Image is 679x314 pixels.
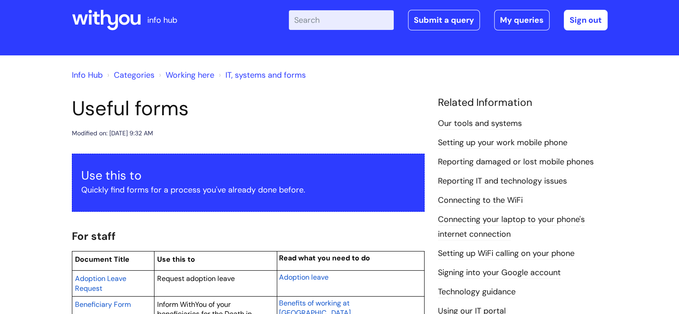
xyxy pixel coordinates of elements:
[225,70,306,80] a: IT, systems and forms
[438,195,523,206] a: Connecting to the WiFi
[438,248,575,260] a: Setting up WiFi calling on your phone
[81,168,415,183] h3: Use this to
[114,70,154,80] a: Categories
[217,68,306,82] li: IT, systems and forms
[438,156,594,168] a: Reporting damaged or lost mobile phones
[279,272,329,282] span: Adoption leave
[279,253,370,263] span: Read what you need to do
[279,272,329,282] a: Adoption leave
[438,214,585,240] a: Connecting your laptop to your phone's internet connection
[166,70,214,80] a: Working here
[157,68,214,82] li: Working here
[438,96,608,109] h4: Related Information
[105,68,154,82] li: Solution home
[75,255,129,264] span: Document Title
[75,273,126,293] a: Adoption Leave Request
[289,10,394,30] input: Search
[408,10,480,30] a: Submit a query
[494,10,550,30] a: My queries
[289,10,608,30] div: | -
[72,70,103,80] a: Info Hub
[72,96,425,121] h1: Useful forms
[157,274,235,283] span: Request adoption leave
[75,274,126,293] span: Adoption Leave Request
[438,176,567,187] a: Reporting IT and technology issues
[75,300,131,309] span: Beneficiary Form
[564,10,608,30] a: Sign out
[157,255,195,264] span: Use this to
[438,267,561,279] a: Signing into your Google account
[72,229,116,243] span: For staff
[438,137,567,149] a: Setting up your work mobile phone
[438,118,522,130] a: Our tools and systems
[81,183,415,197] p: Quickly find forms for a process you've already done before.
[438,286,516,298] a: Technology guidance
[72,128,153,139] div: Modified on: [DATE] 9:32 AM
[147,13,177,27] p: info hub
[75,299,131,310] a: Beneficiary Form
